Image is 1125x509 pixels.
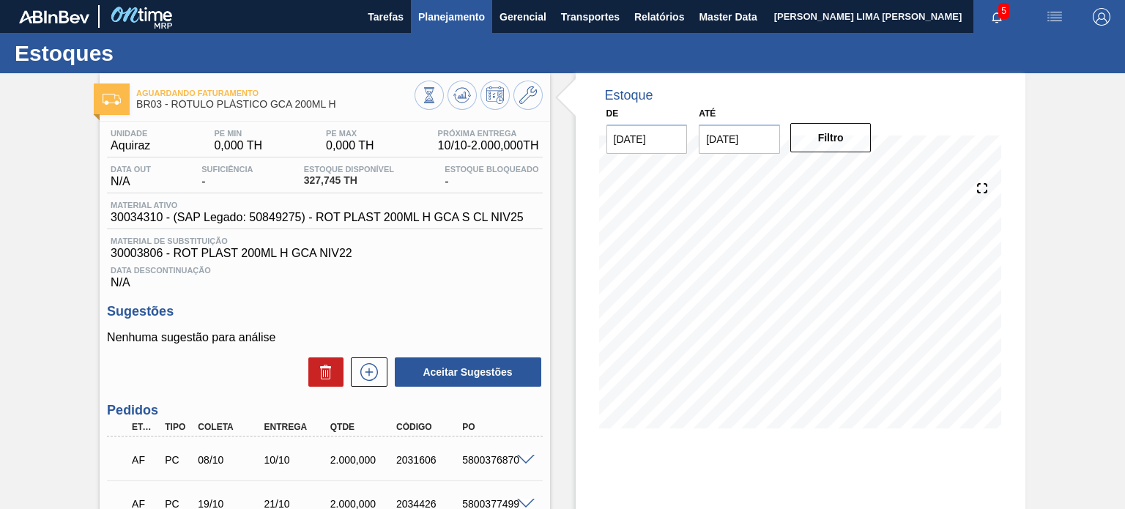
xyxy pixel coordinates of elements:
[393,422,465,432] div: Código
[438,139,539,152] span: 10/10 - 2.000,000 TH
[304,175,394,186] span: 327,745 TH
[415,81,444,110] button: Visão Geral dos Estoques
[301,357,344,387] div: Excluir Sugestões
[304,165,394,174] span: Estoque Disponível
[561,8,620,26] span: Transportes
[418,8,485,26] span: Planejamento
[438,129,539,138] span: Próxima Entrega
[201,165,253,174] span: Suficiência
[973,7,1020,27] button: Notificações
[344,357,387,387] div: Nova sugestão
[214,129,262,138] span: PE MIN
[132,454,157,466] p: AF
[194,454,267,466] div: 08/10/2025
[445,165,538,174] span: Estoque Bloqueado
[368,8,404,26] span: Tarefas
[326,139,374,152] span: 0,000 TH
[261,422,333,432] div: Entrega
[699,125,780,154] input: dd/mm/yyyy
[998,3,1009,19] span: 5
[136,99,414,110] span: BR03 - RÓTULO PLÁSTICO GCA 200ML H
[327,454,399,466] div: 2.000,000
[161,422,194,432] div: Tipo
[790,123,872,152] button: Filtro
[1046,8,1063,26] img: userActions
[326,129,374,138] span: PE MAX
[19,10,89,23] img: TNhmsLtSVTkK8tSr43FrP2fwEKptu5GPRR3wAAAABJRU5ErkJggg==
[214,139,262,152] span: 0,000 TH
[111,211,524,224] span: 30034310 - (SAP Legado: 50849275) - ROT PLAST 200ML H GCA S CL NIV25
[111,266,538,275] span: Data Descontinuação
[699,108,716,119] label: Até
[458,454,531,466] div: 5800376870
[500,8,546,26] span: Gerencial
[128,444,161,476] div: Aguardando Faturamento
[103,94,121,105] img: Ícone
[393,454,465,466] div: 2031606
[513,81,543,110] button: Ir ao Master Data / Geral
[111,201,524,209] span: Material ativo
[606,108,619,119] label: De
[107,304,542,319] h3: Sugestões
[458,422,531,432] div: PO
[111,165,151,174] span: Data out
[161,454,194,466] div: Pedido de Compra
[327,422,399,432] div: Qtde
[395,357,541,387] button: Aceitar Sugestões
[107,403,542,418] h3: Pedidos
[107,165,155,188] div: N/A
[699,8,757,26] span: Master Data
[111,247,538,260] span: 30003806 - ROT PLAST 200ML H GCA NIV22
[111,139,150,152] span: Aquiraz
[441,165,542,188] div: -
[111,129,150,138] span: Unidade
[261,454,333,466] div: 10/10/2025
[198,165,256,188] div: -
[634,8,684,26] span: Relatórios
[448,81,477,110] button: Atualizar Gráfico
[15,45,275,62] h1: Estoques
[387,356,543,388] div: Aceitar Sugestões
[107,260,542,289] div: N/A
[605,88,653,103] div: Estoque
[107,331,542,344] p: Nenhuma sugestão para análise
[194,422,267,432] div: Coleta
[128,422,161,432] div: Etapa
[606,125,688,154] input: dd/mm/yyyy
[111,237,538,245] span: Material de Substituição
[480,81,510,110] button: Programar Estoque
[1093,8,1110,26] img: Logout
[136,89,414,97] span: Aguardando Faturamento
